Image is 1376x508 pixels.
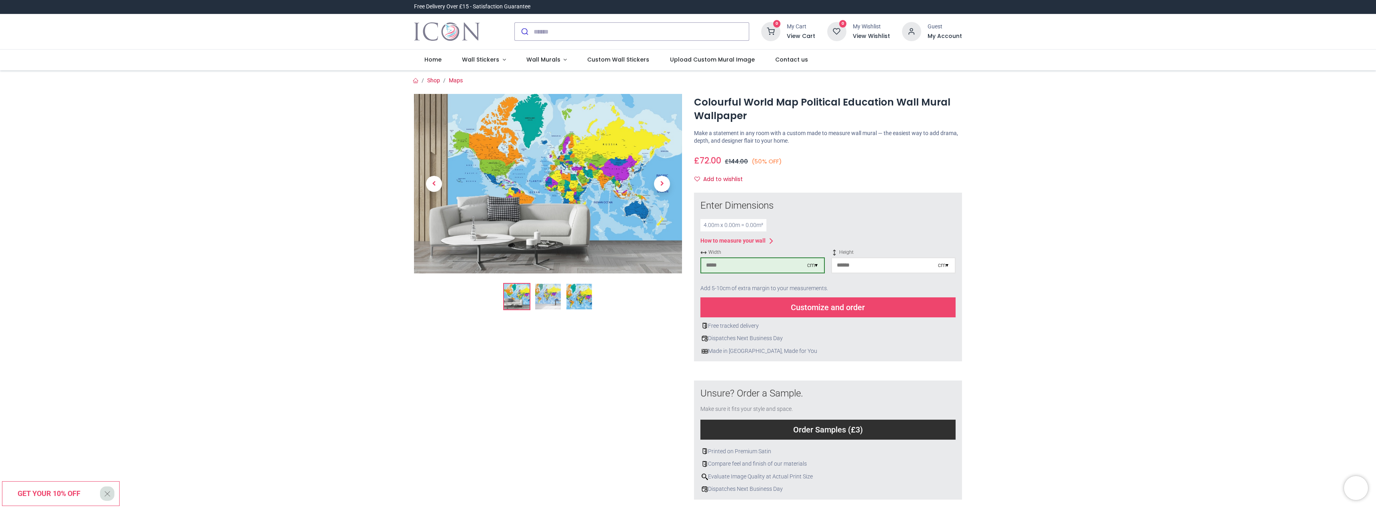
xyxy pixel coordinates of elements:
div: Compare feel and finish of our materials [700,460,956,468]
img: WS-45492-02 [535,284,561,309]
img: Icon Wall Stickers [414,20,480,43]
div: Printed on Premium Satin [700,448,956,456]
p: Make a statement in any room with a custom made to measure wall mural — the easiest way to add dr... [694,129,962,145]
a: View Wishlist [853,32,890,40]
iframe: Customer reviews powered by Trustpilot [794,3,962,11]
span: Next [654,176,670,192]
a: Next [642,121,682,246]
span: Upload Custom Mural Image [670,56,755,64]
a: Logo of Icon Wall Stickers [414,20,480,43]
img: Colourful World Map Political Education Wall Mural Wallpaper [414,94,682,273]
a: 0 [827,28,846,34]
span: Home [424,56,442,64]
a: Shop [427,77,440,84]
img: uk [702,348,708,355]
div: Dispatches Next Business Day [700,335,956,343]
div: cm ▾ [807,261,818,269]
img: Colourful World Map Political Education Wall Mural Wallpaper [504,284,530,309]
div: Enter Dimensions [700,199,956,213]
a: My Account [928,32,962,40]
div: Evaluate Image Quality at Actual Print Size [700,473,956,481]
div: Customize and order [700,297,956,317]
button: Add to wishlistAdd to wishlist [694,173,750,186]
sup: 0 [773,20,781,28]
div: My Wishlist [853,23,890,31]
span: Previous [426,176,442,192]
a: Wall Stickers [452,50,516,70]
div: Made in [GEOGRAPHIC_DATA], Made for You [700,347,956,355]
div: Add 5-10cm of extra margin to your measurements. [700,280,956,297]
i: Add to wishlist [694,176,700,182]
div: My Cart [787,23,815,31]
a: View Cart [787,32,815,40]
div: cm ▾ [938,261,948,269]
div: Dispatches Next Business Day [700,485,956,493]
div: Free Delivery Over £15 - Satisfaction Guarantee [414,3,530,11]
h1: Colourful World Map Political Education Wall Mural Wallpaper [694,96,962,123]
div: Order Samples (£3) [700,420,956,440]
a: Wall Murals [516,50,577,70]
span: 144.00 [729,157,748,165]
div: Make sure it fits your style and space. [700,405,956,413]
span: Contact us [775,56,808,64]
span: Height [831,249,956,256]
span: £ [694,155,721,166]
small: (50% OFF) [752,157,782,166]
iframe: Brevo live chat [1344,476,1368,500]
sup: 0 [839,20,847,28]
span: Wall Murals [526,56,560,64]
a: 0 [761,28,780,34]
span: Custom Wall Stickers [587,56,649,64]
div: How to measure your wall [700,237,766,245]
div: 4.00 m x 0.00 m = 0.00 m² [700,219,766,232]
a: Previous [414,121,454,246]
a: Maps [449,77,463,84]
span: Wall Stickers [462,56,499,64]
span: £ [725,157,748,165]
img: WS-45492-03 [566,284,592,309]
span: Width [700,249,825,256]
span: 72.00 [700,155,721,166]
button: Submit [515,23,534,40]
div: Unsure? Order a Sample. [700,387,956,400]
div: Free tracked delivery [700,322,956,330]
div: Guest [928,23,962,31]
